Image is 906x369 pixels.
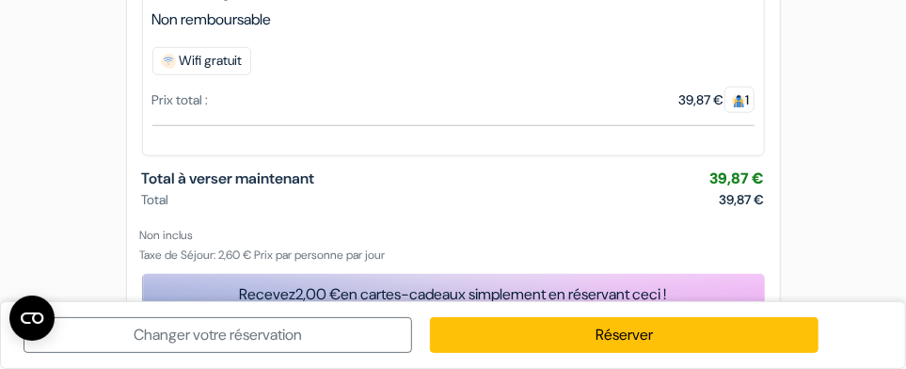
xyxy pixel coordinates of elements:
small: Taxe de Séjour: 2,60 € Prix par personne par jour [140,248,386,263]
span: Wifi gratuit [152,47,251,75]
div: 39,87 € [679,90,755,110]
span: 2,00 € [296,284,342,304]
img: guest.svg [732,94,746,108]
div: Recevez en cartes-cadeaux simplement en réservant ceci ! [142,283,765,306]
div: Prix total : [152,90,209,110]
span: 39,87 € [710,168,765,188]
a: Changer votre réservation [24,317,412,353]
img: free_wifi.svg [161,54,176,69]
a: Réserver [430,317,819,353]
button: CMP-Widget öffnen [9,296,55,341]
small: Non inclus [140,228,194,243]
span: Total à verser maintenant [142,168,315,188]
span: 39,87 € [720,190,765,210]
span: Non remboursable [152,8,272,31]
div: Total [142,190,765,210]
span: 1 [724,87,755,113]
